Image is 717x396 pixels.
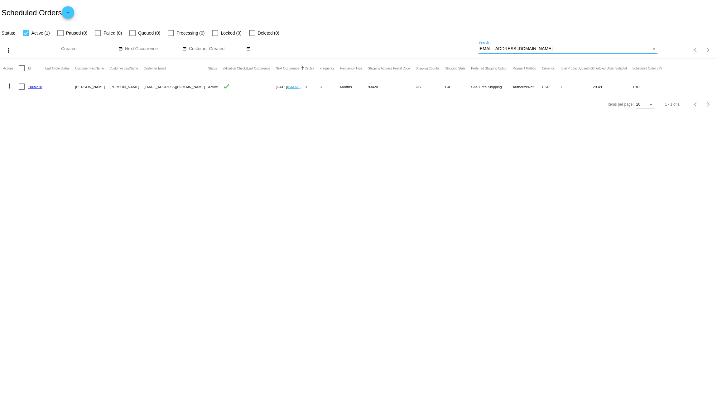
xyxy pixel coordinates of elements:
mat-cell: 0 [305,78,320,96]
mat-cell: AuthorizeNet [513,78,542,96]
button: Change sorting for LastProcessingCycleId [45,66,70,70]
span: Deleted (0) [258,29,279,37]
mat-select: Items per page: [636,103,654,107]
mat-header-cell: Validation Checks [223,59,247,78]
button: Change sorting for ShippingPostcode [368,66,410,70]
input: Next Occurrence [125,46,181,51]
span: Queued (0) [138,29,160,37]
h2: Scheduled Orders [2,6,74,19]
span: Locked (0) [221,29,241,37]
mat-cell: US [416,78,445,96]
button: Change sorting for PaymentMethod.Type [513,66,537,70]
mat-icon: more_vert [6,82,13,90]
mat-icon: check [223,83,230,90]
input: Created [61,46,117,51]
input: Search [479,46,651,51]
mat-cell: USD [542,78,560,96]
div: Items per page: [608,102,633,107]
button: Previous page [690,98,702,111]
div: 1 - 1 of 1 [665,102,680,107]
button: Change sorting for LastOccurrenceUtc [247,66,270,70]
button: Change sorting for Cycles [305,66,314,70]
mat-icon: more_vert [5,46,12,54]
button: Change sorting for Subtotal [591,66,627,70]
button: Change sorting for CurrencyIso [542,66,555,70]
mat-icon: date_range [118,46,123,51]
mat-cell: [EMAIL_ADDRESS][DOMAIN_NAME] [144,78,208,96]
button: Change sorting for CustomerLastName [109,66,138,70]
button: Change sorting for FrequencyType [340,66,363,70]
button: Change sorting for CustomerFirstName [75,66,104,70]
span: 20 [636,102,640,107]
span: Status: [2,31,15,36]
button: Next page [702,44,715,56]
mat-cell: TBD [632,78,668,96]
mat-cell: [PERSON_NAME] [109,78,144,96]
button: Change sorting for ShippingCountry [416,66,440,70]
button: Change sorting for LifetimeValue [632,66,662,70]
button: Change sorting for CustomerEmail [144,66,166,70]
input: Customer Created [189,46,245,51]
button: Previous page [690,44,702,56]
a: (GMT-5) [287,85,301,89]
mat-header-cell: Actions [3,59,19,78]
mat-cell: 129.49 [591,78,632,96]
button: Change sorting for ShippingState [445,66,465,70]
button: Next page [702,98,715,111]
mat-cell: [PERSON_NAME] [75,78,109,96]
mat-cell: Months [340,78,368,96]
mat-cell: S&S Free Shipping [471,78,513,96]
mat-cell: [DATE] [276,78,305,96]
a: 1009210 [28,85,42,89]
span: Active (1) [31,29,50,37]
mat-icon: date_range [182,46,187,51]
mat-icon: close [652,46,656,51]
mat-cell: CA [445,78,471,96]
button: Change sorting for Id [28,66,31,70]
button: Change sorting for NextOccurrenceUtc [276,66,299,70]
span: Processing (0) [176,29,205,37]
span: Active [208,85,218,89]
button: Change sorting for Frequency [320,66,334,70]
span: Failed (0) [103,29,122,37]
button: Clear [651,46,657,52]
button: Change sorting for Status [208,66,217,70]
mat-icon: add [64,10,72,18]
mat-cell: 1 [560,78,591,96]
mat-cell: 93420 [368,78,416,96]
mat-icon: date_range [246,46,251,51]
span: Paused (0) [66,29,87,37]
mat-cell: 3 [320,78,340,96]
mat-header-cell: Total Product Quantity [560,59,591,78]
button: Change sorting for PreferredShippingOption [471,66,507,70]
